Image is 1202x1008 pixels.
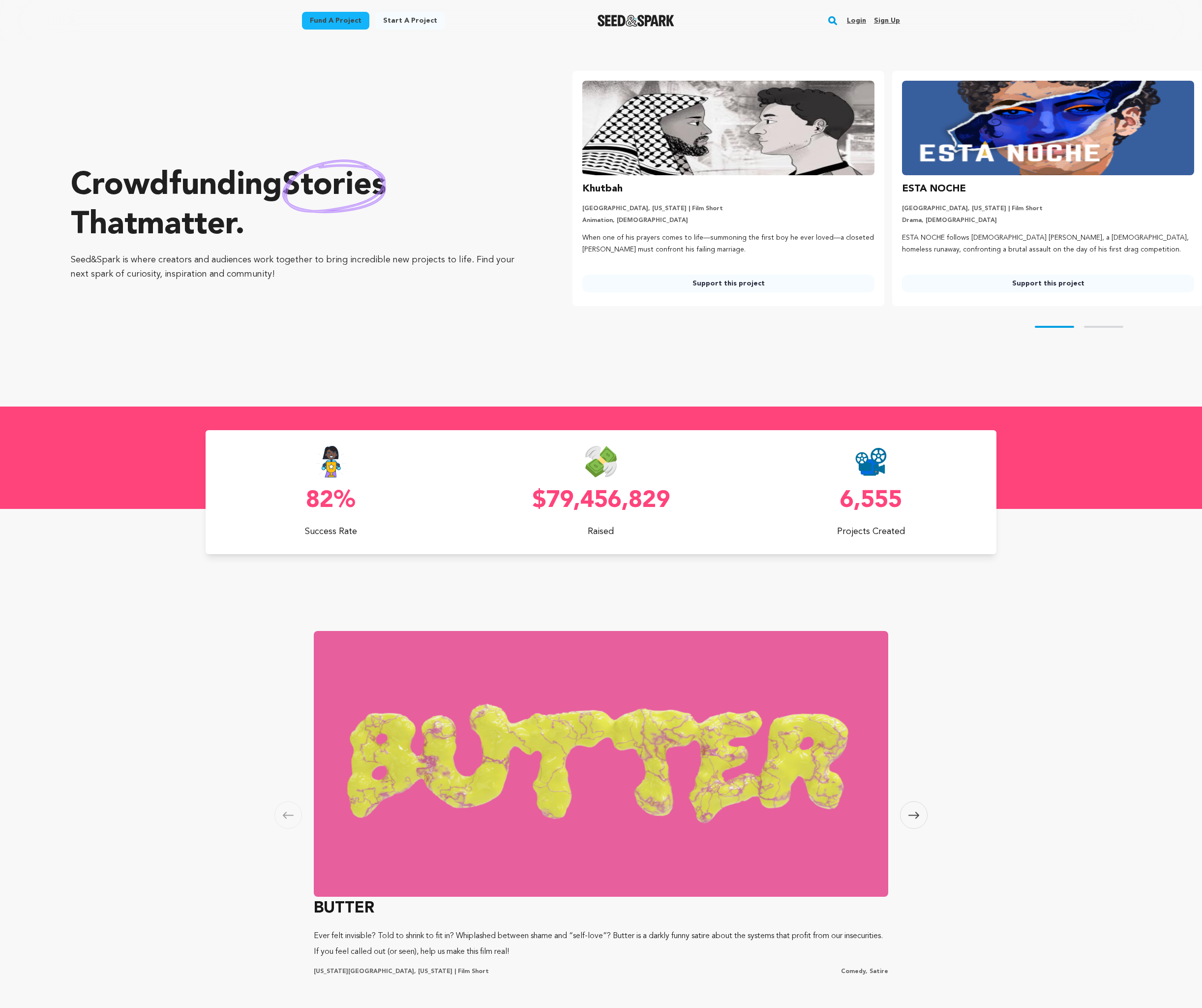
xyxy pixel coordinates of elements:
img: Khutbah image [582,81,874,175]
p: Crowdfunding that . [71,166,533,245]
img: Seed&Spark Success Rate Icon [316,446,346,477]
p: Projects Created [746,525,996,538]
p: Seed&Spark is where creators and audiences work together to bring incredible new projects to life... [71,253,533,282]
img: Seed&Spark Logo Dark Mode [598,15,675,27]
img: ESTA NOCHE image [902,81,1194,175]
h3: Khutbah [582,181,623,197]
p: [GEOGRAPHIC_DATA], [US_STATE] | Film Short [902,205,1194,213]
img: Seed&Spark Money Raised Icon [585,446,617,477]
span: matter [137,210,235,241]
a: Support this project [902,275,1194,292]
span: [US_STATE][GEOGRAPHIC_DATA], [US_STATE] | [314,969,456,975]
h3: ESTA NOCHE [902,181,966,197]
h3: BUTTER [314,897,888,920]
a: Fund a project [302,12,369,30]
p: $79,456,829 [476,489,726,513]
p: Ever felt invisible? Told to shrink to fit in? Whiplashed between shame and “self-love”? Butter i... [314,928,888,960]
p: [GEOGRAPHIC_DATA], [US_STATE] | Film Short [582,205,874,213]
span: Film Short [458,969,489,975]
p: 82% [206,489,456,513]
p: ESTA NOCHE follows [DEMOGRAPHIC_DATA] [PERSON_NAME], a [DEMOGRAPHIC_DATA], homeless runaway, conf... [902,232,1194,256]
a: Seed&Spark Homepage [598,15,675,27]
p: 6,555 [746,489,996,513]
a: Sign up [874,13,900,29]
p: Animation, [DEMOGRAPHIC_DATA] [582,217,874,224]
img: hand sketched image [282,159,386,213]
p: When one of his prayers comes to life—summoning the first boy he ever loved—a closeted [PERSON_NA... [582,232,874,256]
img: BUTTER [314,631,888,897]
p: Success Rate [206,525,456,538]
a: Support this project [582,275,874,292]
p: Raised [476,525,726,538]
a: Login [847,13,866,29]
a: BUTTER Ever felt invisible? Told to shrink to fit in? Whiplashed between shame and “self-love”? B... [314,627,888,976]
img: Seed&Spark Projects Created Icon [855,446,887,477]
a: Start a project [375,12,445,30]
p: Drama, [DEMOGRAPHIC_DATA] [902,217,1194,224]
p: Comedy, Satire [841,968,888,976]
